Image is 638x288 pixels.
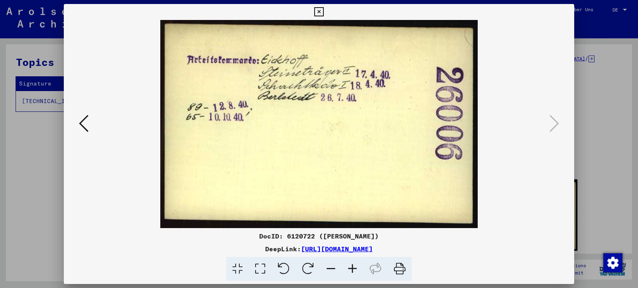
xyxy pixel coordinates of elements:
[301,245,373,253] a: [URL][DOMAIN_NAME]
[64,244,574,254] div: DeepLink:
[603,253,622,272] img: Zustimmung ändern
[64,231,574,241] div: DocID: 6120722 ([PERSON_NAME])
[91,20,547,228] img: 002.jpg
[603,253,622,272] div: Zustimmung ändern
